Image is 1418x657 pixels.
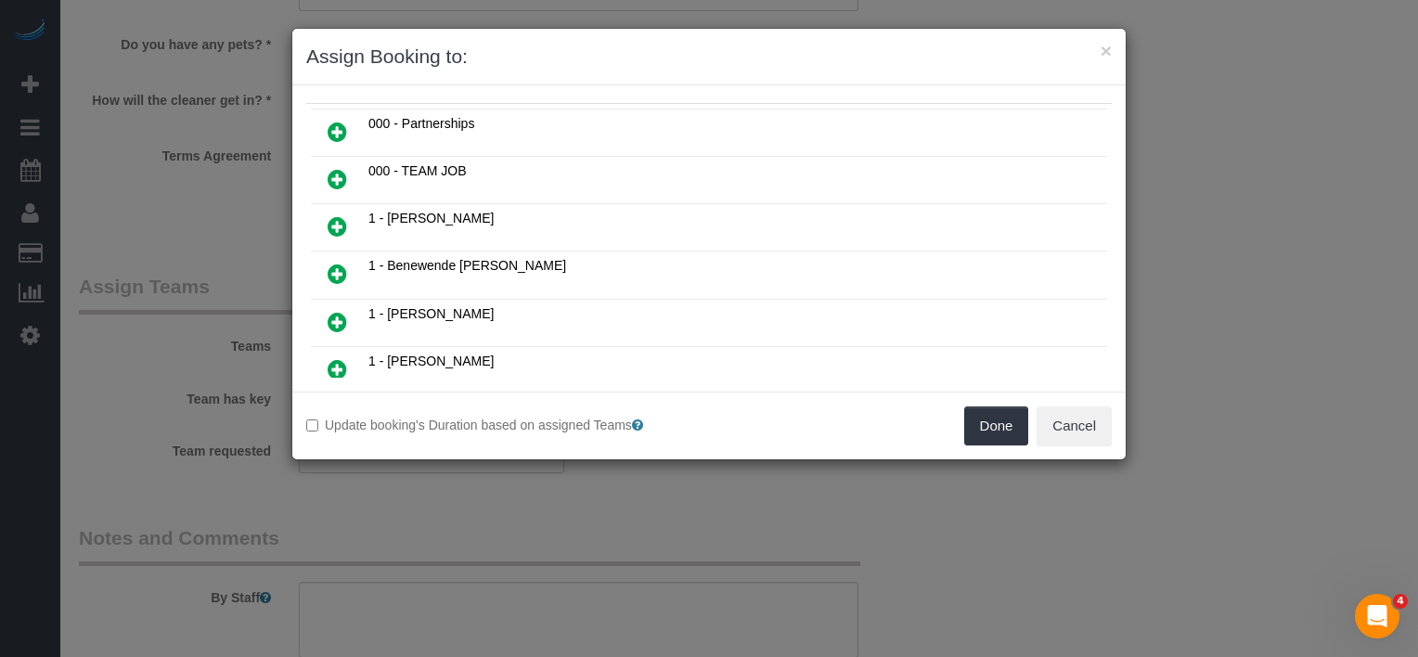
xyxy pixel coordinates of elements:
span: 1 - [PERSON_NAME] [368,211,494,225]
iframe: Intercom live chat [1355,594,1399,638]
span: 1 - [PERSON_NAME] [368,354,494,368]
button: Done [964,406,1029,445]
span: 1 - [PERSON_NAME] [368,306,494,321]
span: 4 [1393,594,1408,609]
input: Update booking's Duration based on assigned Teams [306,419,318,432]
span: 000 - Partnerships [368,116,474,131]
button: × [1101,41,1112,60]
span: 1 - Benewende [PERSON_NAME] [368,258,566,273]
button: Cancel [1037,406,1112,445]
span: 000 - TEAM JOB [368,163,467,178]
label: Update booking's Duration based on assigned Teams [306,416,695,434]
h3: Assign Booking to: [306,43,1112,71]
